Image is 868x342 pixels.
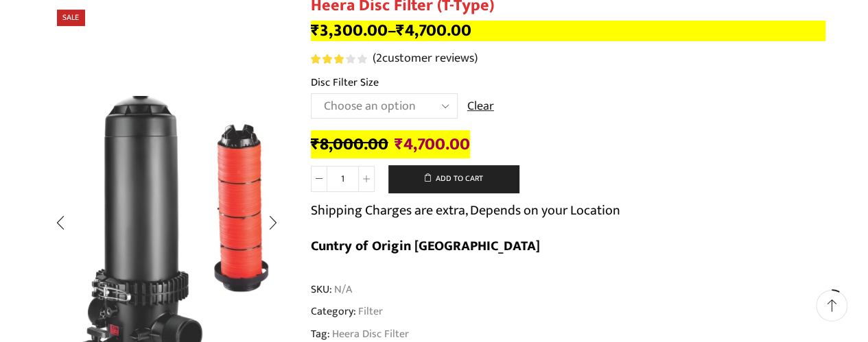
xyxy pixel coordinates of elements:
[311,54,369,64] span: 2
[467,98,494,116] a: Clear options
[311,16,320,45] span: ₹
[330,326,409,342] a: Heera Disc Filter
[311,130,320,158] span: ₹
[311,304,383,319] span: Category:
[311,199,620,221] p: Shipping Charges are extra, Depends on your Location
[311,16,388,45] bdi: 3,300.00
[327,166,358,192] input: Product quantity
[396,16,405,45] span: ₹
[255,206,290,240] div: Next slide
[311,75,379,90] label: Disc Filter Size
[388,165,519,193] button: Add to cart
[356,302,383,320] a: Filter
[57,10,84,25] span: Sale
[311,326,825,342] span: Tag:
[395,130,403,158] span: ₹
[395,130,470,158] bdi: 4,700.00
[396,16,471,45] bdi: 4,700.00
[311,282,825,297] span: SKU:
[43,206,78,240] div: Previous slide
[311,54,344,64] span: Rated out of 5 based on customer ratings
[332,282,352,297] span: N/A
[311,130,388,158] bdi: 8,000.00
[376,48,382,69] span: 2
[311,234,540,258] b: Cuntry of Origin [GEOGRAPHIC_DATA]
[311,54,366,64] div: Rated 3.00 out of 5
[373,50,478,68] a: (2customer reviews)
[311,21,825,41] p: –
